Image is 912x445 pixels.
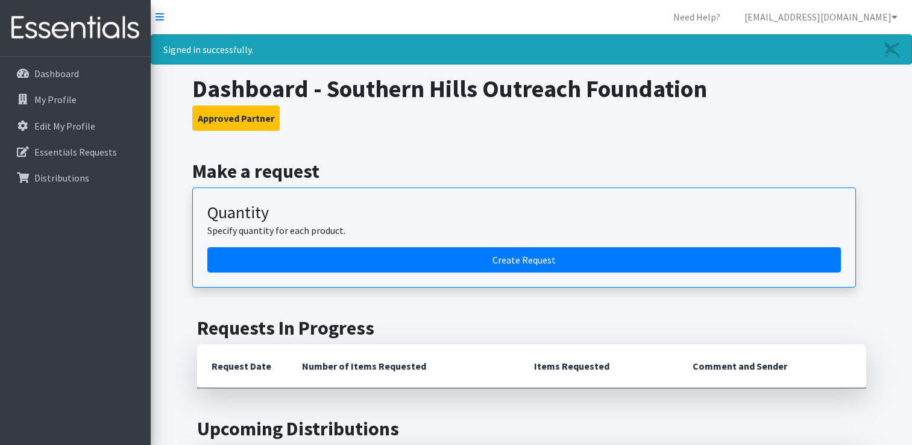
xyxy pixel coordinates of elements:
[151,34,912,65] div: Signed in successfully.
[5,114,146,138] a: Edit My Profile
[34,68,79,80] p: Dashboard
[664,5,730,29] a: Need Help?
[5,166,146,190] a: Distributions
[192,106,280,131] button: Approved Partner
[197,344,288,388] th: Request Date
[5,8,146,48] img: HumanEssentials
[678,344,866,388] th: Comment and Sender
[34,120,95,132] p: Edit My Profile
[197,317,866,339] h2: Requests In Progress
[288,344,520,388] th: Number of Items Requested
[192,74,870,103] h1: Dashboard - Southern Hills Outreach Foundation
[34,146,117,158] p: Essentials Requests
[5,62,146,86] a: Dashboard
[197,417,866,440] h2: Upcoming Distributions
[5,87,146,112] a: My Profile
[34,93,77,106] p: My Profile
[873,35,911,64] a: Close
[520,344,678,388] th: Items Requested
[34,172,89,184] p: Distributions
[735,5,907,29] a: [EMAIL_ADDRESS][DOMAIN_NAME]
[5,140,146,164] a: Essentials Requests
[207,247,841,273] a: Create a request by quantity
[207,203,841,223] h3: Quantity
[192,160,870,183] h2: Make a request
[207,223,841,238] p: Specify quantity for each product.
